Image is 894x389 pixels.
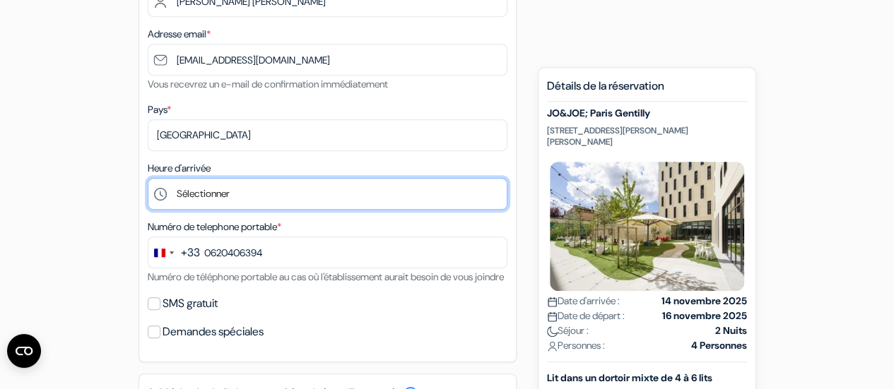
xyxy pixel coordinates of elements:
[547,311,558,322] img: calendar.svg
[547,297,558,307] img: calendar.svg
[547,341,558,352] img: user_icon.svg
[547,371,712,384] b: Lit dans un dortoir mixte de 4 à 6 lits
[7,334,41,368] button: Ouvrir le widget CMP
[148,27,211,42] label: Adresse email
[148,44,507,76] input: Entrer adresse e-mail
[148,220,281,234] label: Numéro de telephone portable
[662,309,747,323] strong: 16 novembre 2025
[547,125,747,148] p: [STREET_ADDRESS][PERSON_NAME][PERSON_NAME]
[148,237,200,268] button: Change country, selected France (+33)
[691,338,747,353] strong: 4 Personnes
[148,237,507,268] input: 6 12 34 56 78
[547,79,747,102] h5: Détails de la réservation
[163,294,218,313] label: SMS gratuit
[547,309,625,323] span: Date de départ :
[148,161,211,176] label: Heure d'arrivée
[181,244,200,261] div: +33
[547,294,620,309] span: Date d'arrivée :
[547,107,747,119] h5: JO&JOE; Paris Gentilly
[148,102,171,117] label: Pays
[661,294,747,309] strong: 14 novembre 2025
[547,338,605,353] span: Personnes :
[547,326,558,337] img: moon.svg
[163,322,264,342] label: Demandes spéciales
[715,323,747,338] strong: 2 Nuits
[547,323,589,338] span: Séjour :
[148,78,388,90] small: Vous recevrez un e-mail de confirmation immédiatement
[148,270,504,283] small: Numéro de téléphone portable au cas où l'établissement aurait besoin de vous joindre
